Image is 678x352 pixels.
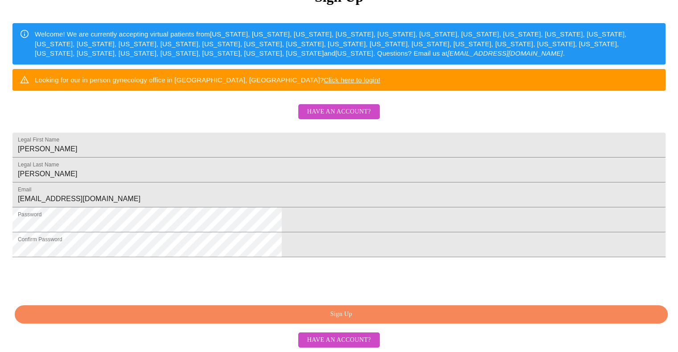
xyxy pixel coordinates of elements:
a: Have an account? [296,114,382,121]
div: Looking for our in person gynecology office in [GEOGRAPHIC_DATA], [GEOGRAPHIC_DATA]? [35,72,380,88]
a: Have an account? [296,336,382,343]
div: Welcome! We are currently accepting virtual patients from [US_STATE], [US_STATE], [US_STATE], [US... [35,26,658,61]
span: Have an account? [307,106,371,117]
iframe: To enrich screen reader interactions, please activate Accessibility in Grammarly extension settings [12,262,148,296]
a: Click here to login! [324,76,380,84]
span: Have an account? [307,335,371,346]
button: Have an account? [298,332,380,348]
em: [EMAIL_ADDRESS][DOMAIN_NAME] [448,49,563,57]
button: Sign Up [15,305,668,324]
button: Have an account? [298,104,380,120]
span: Sign Up [25,309,657,320]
